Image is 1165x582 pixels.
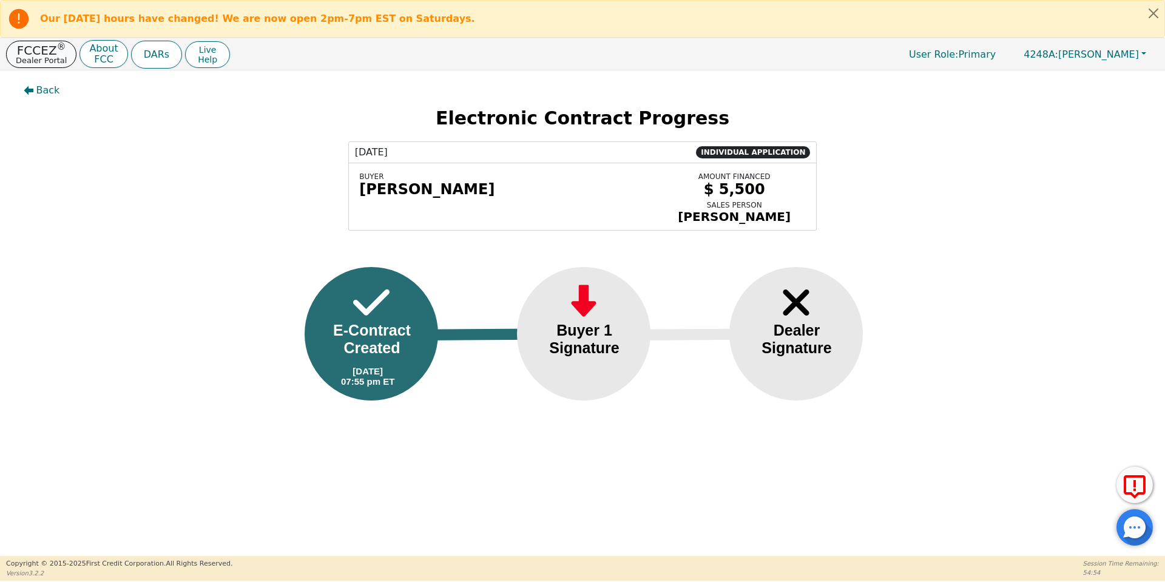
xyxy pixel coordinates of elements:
[663,181,806,198] div: $ 5,500
[1011,45,1159,64] button: 4248A:[PERSON_NAME]
[778,282,814,323] img: Frame
[16,44,67,56] p: FCCEZ
[748,322,846,357] div: Dealer Signature
[6,559,232,569] p: Copyright © 2015- 2025 First Credit Corporation.
[359,172,653,181] div: BUYER
[1143,1,1164,25] button: Close alert
[535,322,633,357] div: Buyer 1 Signature
[696,146,810,158] span: INDIVIDUAL APPLICATION
[341,366,394,387] div: [DATE] 07:55 pm ET
[57,41,66,52] sup: ®
[663,172,806,181] div: AMOUNT FINANCED
[909,49,958,60] span: User Role :
[897,42,1008,66] p: Primary
[16,56,67,64] p: Dealer Portal
[1083,559,1159,568] p: Session Time Remaining:
[6,41,76,68] button: FCCEZ®Dealer Portal
[633,328,760,340] img: Line
[355,145,388,160] span: [DATE]
[663,201,806,209] div: SALES PERSON
[89,44,118,53] p: About
[14,107,1152,129] h2: Electronic Contract Progress
[1116,467,1153,503] button: Report Error to FCC
[131,41,182,69] button: DARs
[198,45,217,55] span: Live
[36,83,60,98] span: Back
[897,42,1008,66] a: User Role:Primary
[323,322,421,357] div: E-Contract Created
[359,181,653,198] div: [PERSON_NAME]
[14,76,70,104] button: Back
[420,328,548,340] img: Line
[663,209,806,224] div: [PERSON_NAME]
[185,41,230,68] button: LiveHelp
[353,282,390,323] img: Frame
[6,569,232,578] p: Version 3.2.2
[1024,49,1058,60] span: 4248A:
[1024,49,1139,60] span: [PERSON_NAME]
[79,40,127,69] button: AboutFCC
[89,55,118,64] p: FCC
[198,55,217,64] span: Help
[1083,568,1159,577] p: 54:54
[566,282,602,323] img: Frame
[166,560,232,567] span: All Rights Reserved.
[40,13,475,24] b: Our [DATE] hours have changed! We are now open 2pm-7pm EST on Saturdays.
